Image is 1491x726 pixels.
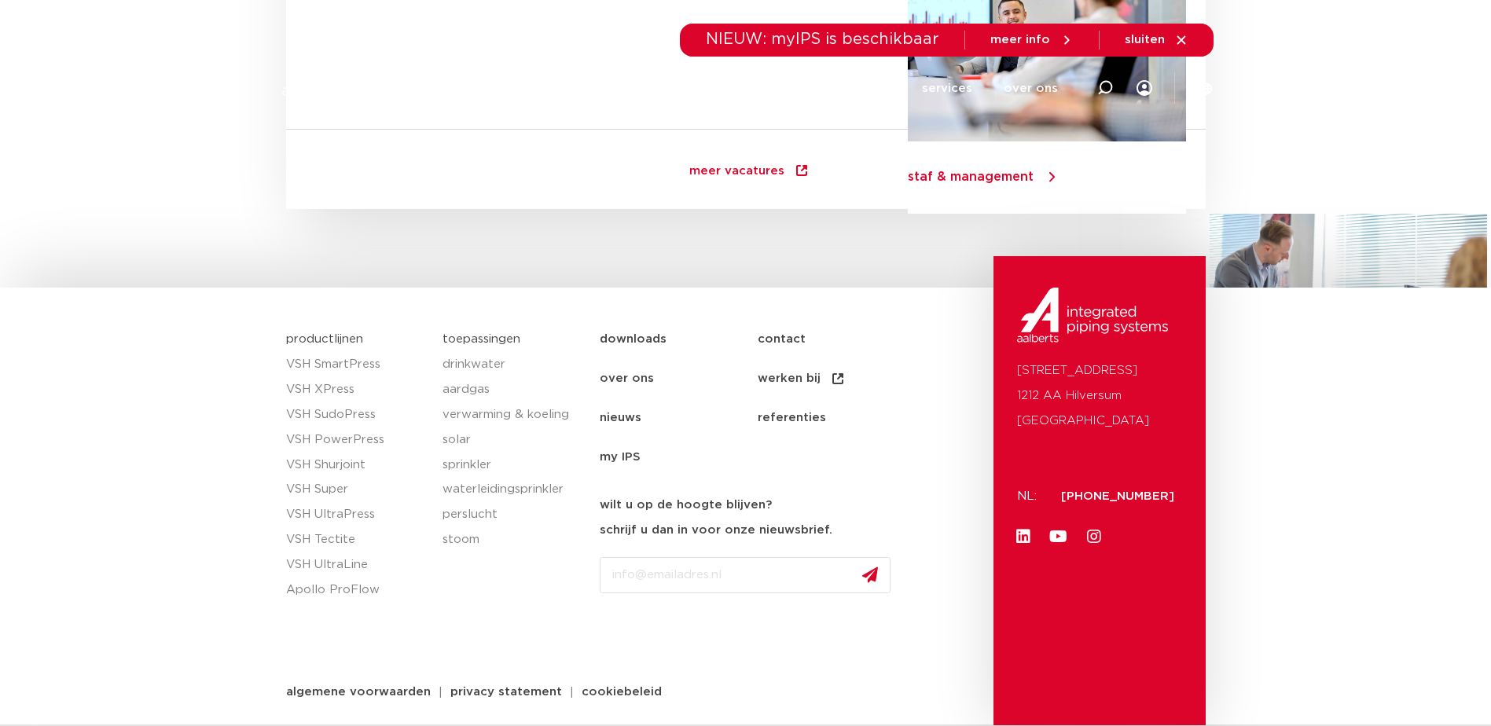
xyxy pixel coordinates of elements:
a: VSH PowerPress [286,427,428,453]
a: downloads [824,58,891,119]
span: cookiebeleid [582,686,662,698]
a: stoom [443,527,584,552]
a: services [922,58,972,119]
a: VSH Shurjoint [286,453,428,478]
a: producten [533,58,597,119]
a: VSH Tectite [286,527,428,552]
a: cookiebeleid [570,686,674,698]
a: aardgas [443,377,584,402]
strong: wilt u op de hoogte blijven? [600,499,772,511]
a: toepassingen [443,333,520,345]
a: algemene voorwaarden [274,686,443,698]
a: meer info [990,33,1074,47]
a: solar [443,427,584,453]
a: downloads [600,320,758,359]
a: over ons [600,359,758,398]
a: werken bij [758,359,916,398]
span: meer info [990,34,1050,46]
a: productlijnen [286,333,363,345]
a: VSH UltraLine [286,552,428,577]
a: VSH SudoPress [286,402,428,427]
span: sluiten [1125,34,1165,46]
a: waterleidingsprinkler [443,477,584,502]
a: Apollo ProFlow [286,577,428,603]
p: NL: [1017,484,1042,509]
a: privacy statement [439,686,574,698]
a: sluiten [1125,33,1188,47]
strong: schrijf u dan in voor onze nieuwsbrief. [600,524,832,536]
p: [STREET_ADDRESS] 1212 AA Hilversum [GEOGRAPHIC_DATA] [1017,358,1182,434]
span: NIEUW: myIPS is beschikbaar [706,31,939,47]
nav: Menu [600,320,986,477]
a: drinkwater [443,352,584,377]
a: verwarming & koeling [443,402,584,427]
a: my IPS [600,438,758,477]
nav: Menu [533,58,1058,119]
a: over ons [1004,58,1058,119]
a: [PHONE_NUMBER] [1061,490,1174,502]
a: referenties [758,398,916,438]
iframe: reCAPTCHA [600,606,839,667]
img: send.svg [862,566,878,583]
a: VSH XPress [286,377,428,402]
a: nieuws [600,398,758,438]
span: algemene voorwaarden [286,686,431,698]
a: perslucht [443,502,584,527]
a: VSH UltraPress [286,502,428,527]
a: VSH Super [286,477,428,502]
span: privacy statement [450,686,562,698]
a: sprinkler [443,453,584,478]
a: markten [628,58,678,119]
input: info@emailadres.nl [600,557,891,593]
a: VSH SmartPress [286,352,428,377]
a: toepassingen [710,58,792,119]
a: contact [758,320,916,359]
